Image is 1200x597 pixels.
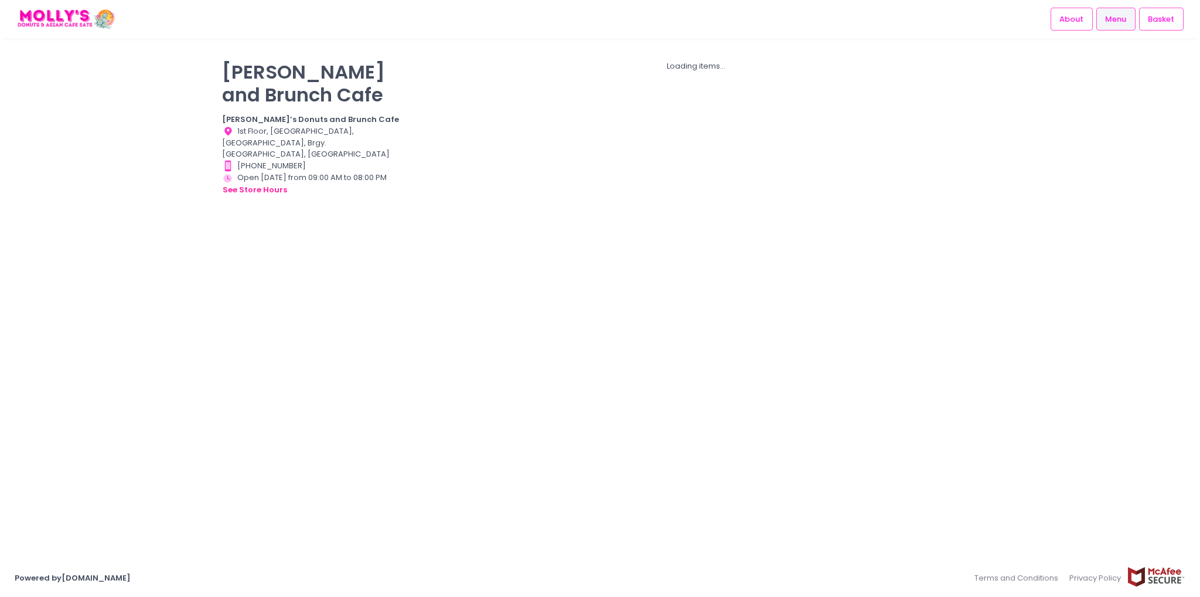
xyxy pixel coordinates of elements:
b: [PERSON_NAME]’s Donuts and Brunch Cafe [222,114,399,125]
a: Powered by[DOMAIN_NAME] [15,572,131,584]
img: mcafee-secure [1127,567,1185,587]
a: Menu [1096,8,1136,30]
span: Menu [1105,13,1126,25]
a: Terms and Conditions [974,567,1064,589]
a: Privacy Policy [1064,567,1127,589]
div: Loading items... [415,60,978,72]
div: [PHONE_NUMBER] [222,160,400,172]
img: logo [15,9,117,29]
span: About [1059,13,1083,25]
span: Basket [1148,13,1174,25]
button: see store hours [222,184,288,196]
p: [PERSON_NAME] and Brunch Cafe [222,60,400,106]
a: About [1051,8,1093,30]
div: 1st Floor, [GEOGRAPHIC_DATA], [GEOGRAPHIC_DATA], Brgy. [GEOGRAPHIC_DATA], [GEOGRAPHIC_DATA] [222,125,400,160]
div: Open [DATE] from 09:00 AM to 08:00 PM [222,172,400,196]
